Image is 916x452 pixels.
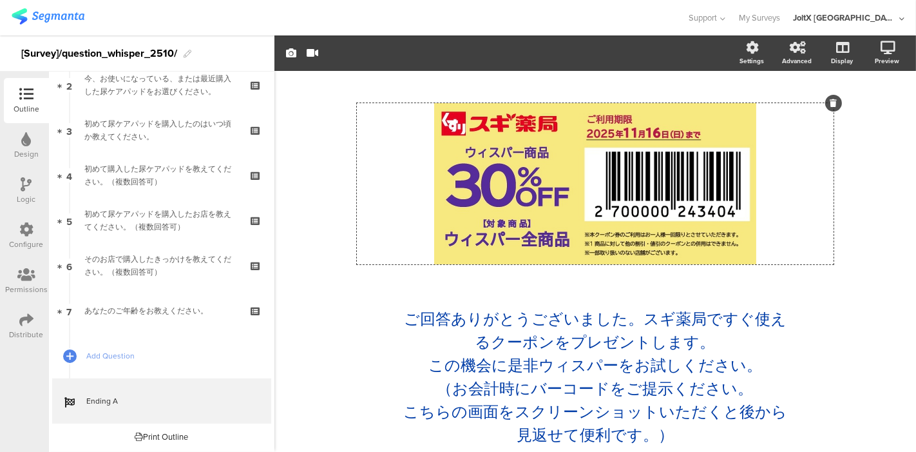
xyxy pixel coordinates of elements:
div: 初めて購入した尿ケアパッドを教えてください。（複数回答可） [84,162,238,188]
div: Configure [10,239,44,250]
span: Support [689,12,718,24]
div: Preview [875,56,899,66]
p: この機会に是非ウィスパーをお試しください。 [402,354,788,377]
div: そのお店で購入したきっかけを教えてください。（複数回答可） [84,253,238,279]
span: 4 [66,168,72,182]
img: segmanta logo [12,8,84,25]
div: Permissions [5,284,48,295]
div: 初めて尿ケアパッドを購入したお店を教えてください。（複数回答可） [84,208,238,233]
span: 3 [66,123,72,137]
a: 7 あなたのご年齢をお教えください。 [52,288,271,333]
a: 2 今、お使いになっている、または最近購入した尿ケアパッドをお選びください。 [52,63,271,108]
a: 6 そのお店で購入したきっかけを教えてください。（複数回答可） [52,243,271,288]
div: Distribute [10,329,44,340]
div: [Survey]/question_whisper_2510/ [21,43,177,64]
a: 3 初めて尿ケアパッドを購入したのはいつ頃か教えてください。 [52,108,271,153]
span: Ending A [86,395,251,408]
a: 4 初めて購入した尿ケアパッドを教えてください。（複数回答可） [52,153,271,198]
div: 初めて尿ケアパッドを購入したのはいつ頃か教えてください。 [84,117,238,143]
div: JoltX [GEOGRAPHIC_DATA] [793,12,896,24]
p: こちらの画面をスクリーンショットいただくと後から見返せて便利です。） [402,400,788,447]
div: 今、お使いになっている、または最近購入した尿ケアパッドをお選びください。 [84,72,238,98]
a: 5 初めて尿ケアパッドを購入したお店を教えてください。（複数回答可） [52,198,271,243]
div: Settings [739,56,764,66]
a: Ending A [52,378,271,424]
div: Outline [14,103,39,115]
span: 5 [66,213,72,228]
span: 7 [67,304,72,318]
span: Add Question [86,349,251,362]
p: （お会計時にバーコードをご提示ください。 [402,377,788,400]
span: 6 [66,259,72,273]
div: Advanced [782,56,812,66]
div: Design [14,148,39,160]
div: あなたのご年齢をお教えください。 [84,304,238,317]
div: Display [831,56,853,66]
p: ご回答ありがとうございました。スギ薬局ですぐ使えるクーポンをプレゼントします。 [402,308,788,354]
span: 2 [66,78,72,92]
div: Print Outline [135,431,189,443]
div: Logic [17,193,36,205]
